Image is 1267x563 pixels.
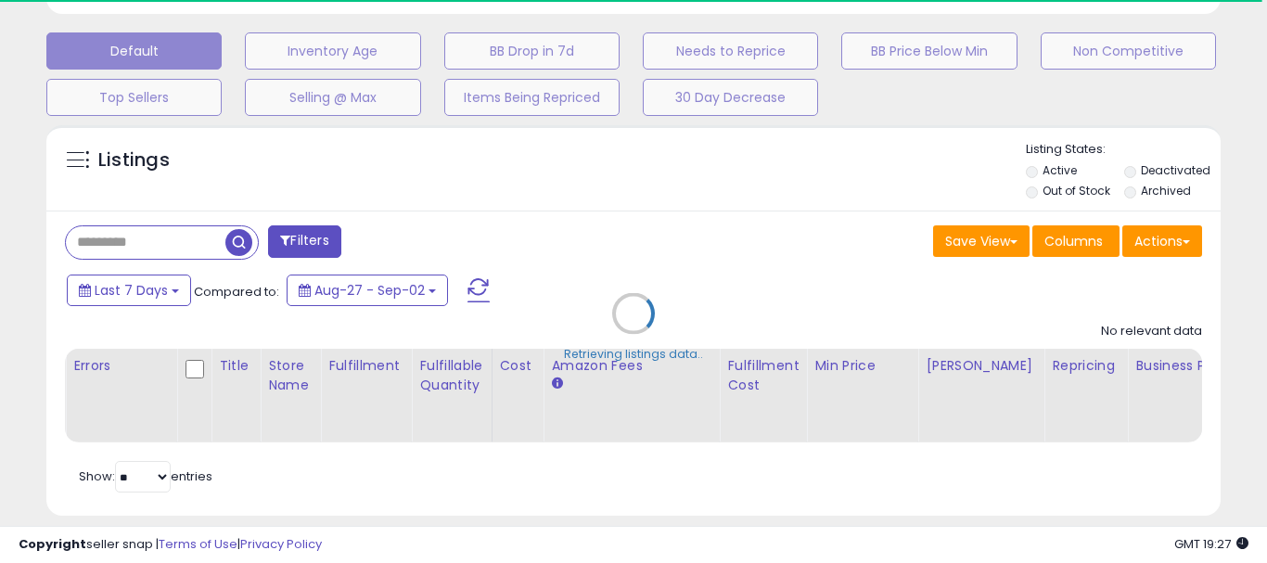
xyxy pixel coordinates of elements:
button: Items Being Repriced [444,79,620,116]
button: 30 Day Decrease [643,79,818,116]
button: Selling @ Max [245,79,420,116]
button: Needs to Reprice [643,32,818,70]
button: Inventory Age [245,32,420,70]
button: BB Drop in 7d [444,32,620,70]
a: Terms of Use [159,535,237,553]
button: BB Price Below Min [841,32,1017,70]
a: Privacy Policy [240,535,322,553]
strong: Copyright [19,535,86,553]
div: seller snap | | [19,536,322,554]
button: Default [46,32,222,70]
button: Top Sellers [46,79,222,116]
button: Non Competitive [1041,32,1216,70]
div: Retrieving listings data.. [564,346,703,363]
span: 2025-09-10 19:27 GMT [1174,535,1248,553]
